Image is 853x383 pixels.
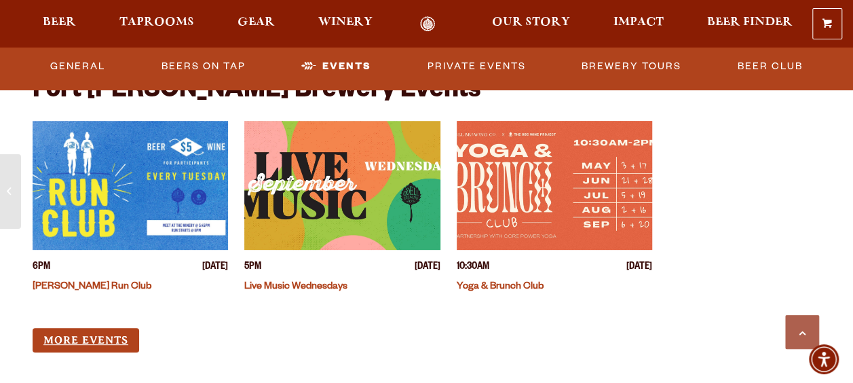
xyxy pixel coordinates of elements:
span: Winery [318,17,373,28]
a: Beer Club [732,51,808,82]
a: Live Music Wednesdays [244,282,347,293]
span: Beer Finder [707,17,793,28]
span: Our Story [492,17,570,28]
a: Private Events [422,51,531,82]
a: Beers on Tap [156,51,251,82]
span: [DATE] [415,261,440,275]
a: Beer [34,16,85,32]
a: View event details [33,121,228,250]
span: Beer [43,17,76,28]
span: 5PM [244,261,261,275]
a: Brewery Tours [576,51,687,82]
span: Impact [613,17,664,28]
a: Scroll to top [785,315,819,349]
span: [DATE] [202,261,228,275]
a: Winery [309,16,381,32]
a: Gear [229,16,284,32]
a: Our Story [483,16,579,32]
a: Impact [605,16,672,32]
a: Taprooms [111,16,203,32]
a: Yoga & Brunch Club [457,282,544,293]
a: More Events (opens in a new window) [33,328,139,353]
span: 10:30AM [457,261,489,275]
a: [PERSON_NAME] Run Club [33,282,151,293]
a: View event details [457,121,652,250]
span: 6PM [33,261,50,275]
a: View event details [244,121,440,250]
h2: Fort [PERSON_NAME] Brewery Events [33,77,480,107]
div: Accessibility Menu [809,344,839,374]
a: Events [296,51,377,82]
a: Odell Home [402,16,453,32]
a: General [45,51,111,82]
a: Beer Finder [698,16,801,32]
span: Gear [238,17,275,28]
span: [DATE] [626,261,652,275]
span: Taprooms [119,17,194,28]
